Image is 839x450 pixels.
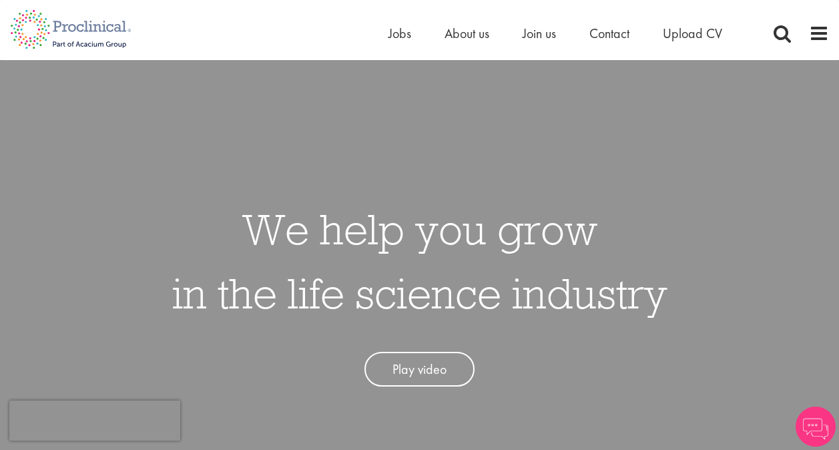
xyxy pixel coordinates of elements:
h1: We help you grow in the life science industry [172,197,667,325]
img: Chatbot [796,407,836,447]
a: About us [445,25,489,42]
a: Contact [589,25,629,42]
a: Play video [364,352,475,387]
a: Join us [523,25,556,42]
a: Upload CV [663,25,722,42]
a: Jobs [388,25,411,42]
